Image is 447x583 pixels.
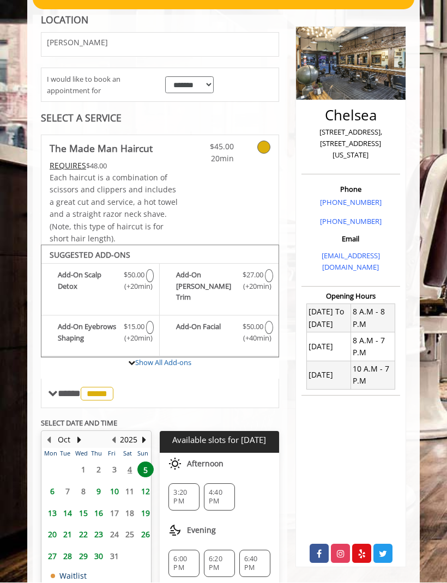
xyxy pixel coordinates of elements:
a: [PHONE_NUMBER] [320,217,382,227]
h2: Chelsea [304,108,397,124]
td: Select day9 [88,481,104,502]
th: Fri [104,448,119,459]
th: Sat [119,448,135,459]
span: 10 [106,484,123,500]
td: 8 A.M - 7 P.M [351,333,395,361]
td: Select day27 [42,546,57,568]
td: Select day19 [135,502,151,524]
div: 3:20 PM [168,484,200,511]
a: Show All Add-ons [135,358,191,368]
span: Afternoon [187,460,224,469]
button: 2025 [120,434,137,446]
th: Thu [88,448,104,459]
span: 15 [75,506,92,521]
td: Select day28 [57,546,73,568]
button: Next Year [140,434,148,446]
div: SELECT A SERVICE [41,113,279,124]
b: SUGGESTED ADD-ONS [50,250,130,260]
button: Previous Year [109,434,118,446]
td: Select day29 [73,546,88,568]
h3: Phone [304,186,397,193]
td: Select day30 [88,546,104,568]
span: Evening [187,526,216,535]
td: 8 A.M - 8 P.M [351,305,395,333]
div: 6:00 PM [168,550,200,578]
td: Select day13 [42,502,57,524]
span: 20 [44,527,61,543]
span: 16 [90,506,107,521]
td: Select day23 [88,524,104,546]
b: LOCATION [41,14,88,27]
a: [EMAIL_ADDRESS][DOMAIN_NAME] [322,251,380,272]
h3: Email [304,235,397,243]
span: 12 [137,484,154,500]
td: Select day20 [42,524,57,546]
td: [DATE] [306,333,351,361]
td: Select day6 [42,481,57,502]
span: 22 [75,527,92,543]
button: Oct [58,434,70,446]
td: Select day16 [88,502,104,524]
span: 30 [90,549,107,564]
a: [PHONE_NUMBER] [320,198,382,208]
th: Wed [73,448,88,459]
th: Sun [135,448,151,459]
span: 13 [44,506,61,521]
span: 21 [59,527,76,543]
th: Mon [42,448,57,459]
span: 6:20 PM [209,555,230,573]
td: Select day14 [57,502,73,524]
span: 26 [137,527,154,543]
span: 23 [90,527,107,543]
span: 6 [44,484,61,500]
td: Select day10 [104,481,119,502]
td: Select day22 [73,524,88,546]
span: 19 [137,506,154,521]
th: Tue [57,448,73,459]
span: 6:40 PM [244,555,265,573]
span: 9 [90,484,107,500]
td: Select day26 [135,524,151,546]
td: Waitlist [51,572,93,580]
td: Select day12 [135,481,151,502]
span: 14 [59,506,76,521]
td: Select day15 [73,502,88,524]
button: Next Month [75,434,83,446]
span: 28 [59,549,76,564]
span: 27 [44,549,61,564]
td: Select day21 [57,524,73,546]
p: Available slots for [DATE] [164,436,274,445]
span: 29 [75,549,92,564]
div: 6:40 PM [239,550,270,578]
span: 3:20 PM [173,489,195,506]
img: afternoon slots [168,458,182,471]
b: SELECT DATE AND TIME [41,418,117,428]
button: Previous Month [44,434,53,446]
span: 6:00 PM [173,555,195,573]
p: [STREET_ADDRESS],[STREET_ADDRESS][US_STATE] [304,127,397,161]
div: 4:40 PM [204,484,235,511]
td: Select day5 [135,459,151,481]
img: evening slots [168,524,182,537]
td: [DATE] To [DATE] [306,305,351,333]
span: 4:40 PM [209,489,230,506]
div: The Made Man Haircut Add-onS [41,245,279,357]
td: 10 A.M - 7 P.M [351,361,395,390]
div: 6:20 PM [204,550,235,578]
h3: Opening Hours [301,293,400,300]
td: [DATE] [306,361,351,390]
span: [PERSON_NAME] [47,39,108,47]
span: 5 [137,462,154,478]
